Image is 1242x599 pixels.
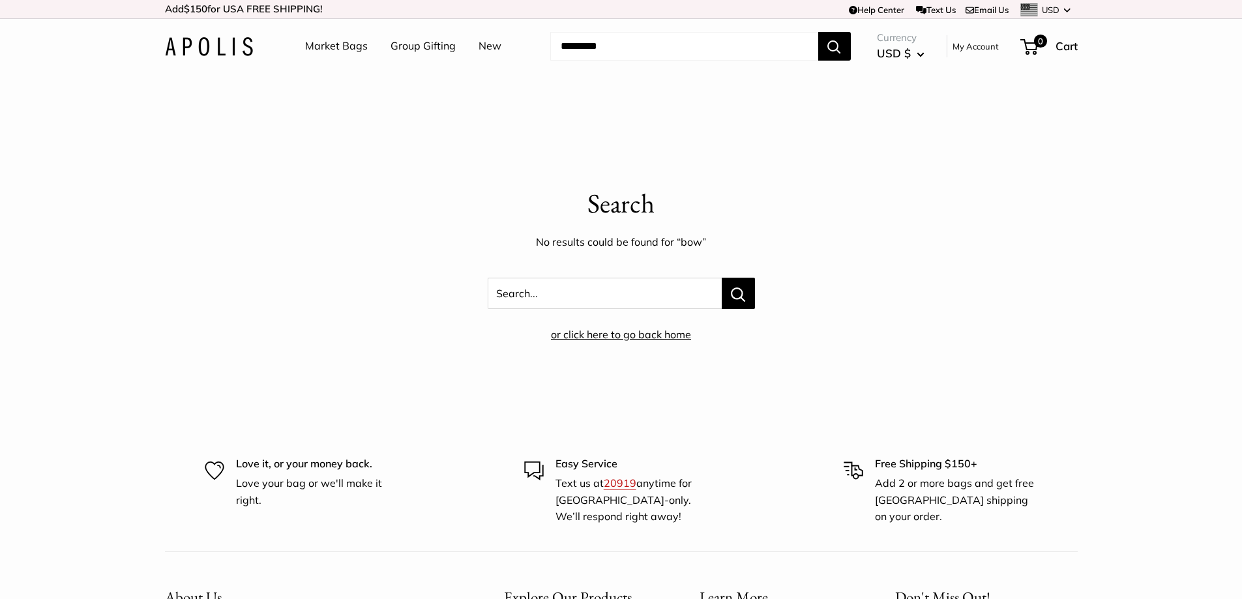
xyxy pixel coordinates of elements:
[165,184,1078,223] p: Search
[1042,5,1059,15] span: USD
[877,43,924,64] button: USD $
[875,456,1038,473] p: Free Shipping $150+
[818,32,851,61] button: Search
[1022,36,1078,57] a: 0 Cart
[550,32,818,61] input: Search...
[953,38,999,54] a: My Account
[391,37,456,56] a: Group Gifting
[479,37,501,56] a: New
[555,456,718,473] p: Easy Service
[165,37,253,56] img: Apolis
[875,475,1038,525] p: Add 2 or more bags and get free [GEOGRAPHIC_DATA] shipping on your order.
[877,29,924,47] span: Currency
[165,233,1078,252] p: No results could be found for “bow”
[604,476,636,489] a: 20919
[1056,39,1078,53] span: Cart
[966,5,1009,15] a: Email Us
[236,456,399,473] p: Love it, or your money back.
[1033,35,1046,48] span: 0
[236,475,399,508] p: Love your bag or we'll make it right.
[849,5,904,15] a: Help Center
[305,37,368,56] a: Market Bags
[555,475,718,525] p: Text us at anytime for [GEOGRAPHIC_DATA]-only. We’ll respond right away!
[916,5,956,15] a: Text Us
[877,46,911,60] span: USD $
[722,278,755,309] button: Search...
[551,328,691,341] a: or click here to go back home
[184,3,207,15] span: $150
